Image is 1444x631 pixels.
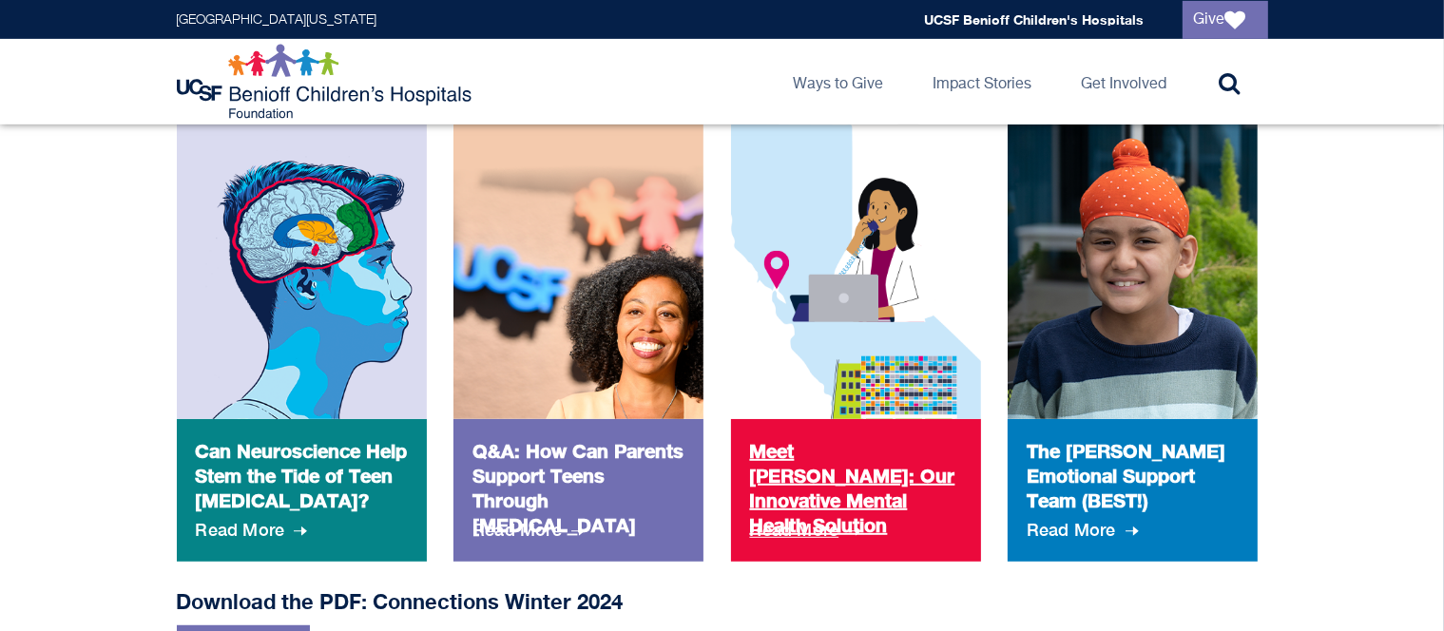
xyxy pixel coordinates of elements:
strong: Download the PDF: Connections Winter 2024 [177,589,624,614]
a: The teenage brain Can Neuroscience Help Stem the Tide of Teen [MEDICAL_DATA]? Read More [177,124,427,562]
img: Teens and Depression [453,124,703,496]
p: Q&A: How Can Parents Support Teens Through [MEDICAL_DATA] [472,438,684,505]
p: Meet [PERSON_NAME]: Our Innovative Mental Health Solution [750,438,962,505]
a: Meet CAPP Meet [PERSON_NAME]: Our Innovative Mental Health Solution Read More [731,124,981,562]
img: Manvir smiles at the camera [1008,124,1258,496]
span: Read More [1027,505,1143,556]
a: Teens and Depression Q&A: How Can Parents Support Teens Through [MEDICAL_DATA] Read More [453,124,703,562]
a: Impact Stories [918,39,1048,124]
p: Can Neuroscience Help Stem the Tide of Teen [MEDICAL_DATA]? [196,438,408,505]
a: Give [1183,1,1268,39]
p: The [PERSON_NAME] Emotional Support Team (BEST!) [1027,438,1239,505]
span: Read More [750,505,866,556]
a: Manvir smiles at the camera The [PERSON_NAME] Emotional Support Team (BEST!) Read More [1008,124,1258,562]
a: UCSF Benioff Children's Hospitals [925,11,1145,28]
img: Meet CAPP [731,124,981,496]
a: Ways to Give [779,39,899,124]
img: The teenage brain [177,124,427,496]
span: Read More [196,505,312,556]
span: Read More [472,505,588,556]
a: [GEOGRAPHIC_DATA][US_STATE] [177,13,377,27]
img: Logo for UCSF Benioff Children's Hospitals Foundation [177,44,476,120]
a: Get Involved [1067,39,1183,124]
